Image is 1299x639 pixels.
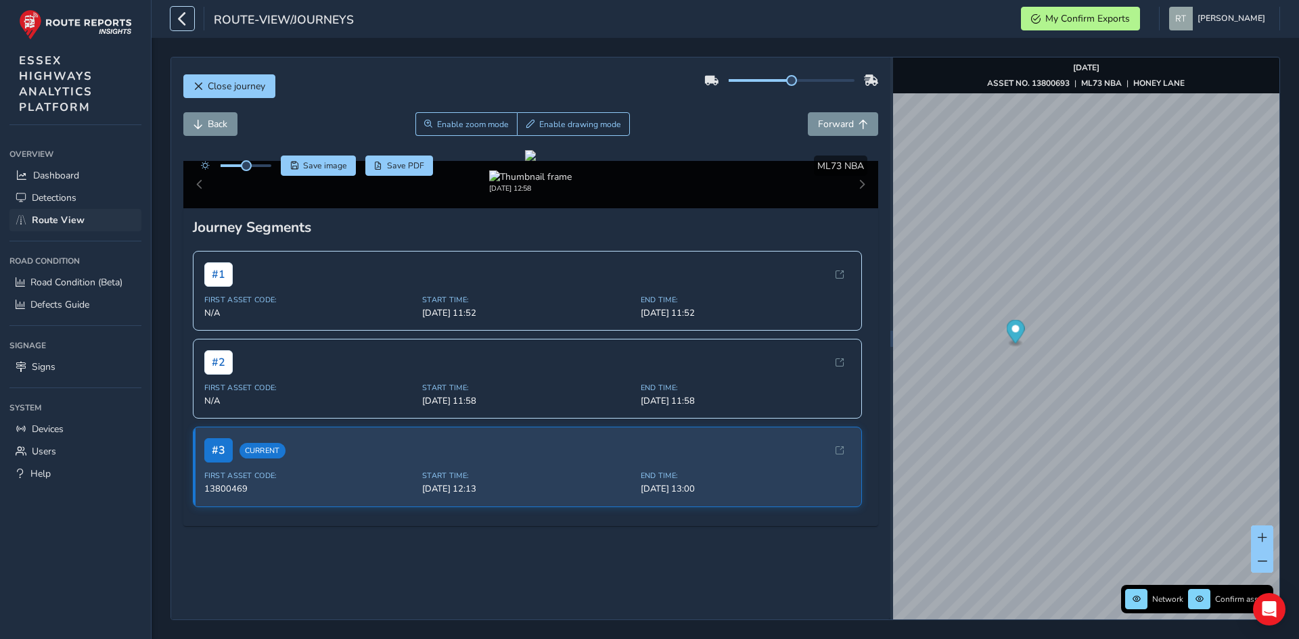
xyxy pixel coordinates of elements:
[193,218,869,237] div: Journey Segments
[204,383,415,393] span: First Asset Code:
[9,187,141,209] a: Detections
[204,395,415,407] span: N/A
[30,467,51,480] span: Help
[1215,594,1269,605] span: Confirm assets
[489,170,572,183] img: Thumbnail frame
[1045,12,1130,25] span: My Confirm Exports
[9,251,141,271] div: Road Condition
[987,78,1185,89] div: | |
[32,423,64,435] span: Devices
[30,276,122,289] span: Road Condition (Beta)
[422,295,633,305] span: Start Time:
[204,350,233,375] span: # 2
[9,209,141,231] a: Route View
[818,118,854,131] span: Forward
[9,335,141,356] div: Signage
[641,307,851,319] span: [DATE] 11:52
[9,398,141,418] div: System
[204,483,415,495] span: 13800469
[1073,62,1099,73] strong: [DATE]
[1152,594,1183,605] span: Network
[214,11,354,30] span: route-view/journeys
[208,80,265,93] span: Close journey
[9,293,141,316] a: Defects Guide
[1081,78,1122,89] strong: ML73 NBA
[415,112,518,136] button: Zoom
[817,160,864,172] span: ML73 NBA
[204,438,233,463] span: # 3
[365,156,434,176] button: PDF
[987,78,1070,89] strong: ASSET NO. 13800693
[303,160,347,171] span: Save image
[204,262,233,287] span: # 1
[19,53,93,115] span: ESSEX HIGHWAYS ANALYTICS PLATFORM
[204,471,415,481] span: First Asset Code:
[422,483,633,495] span: [DATE] 12:13
[517,112,630,136] button: Draw
[208,118,227,131] span: Back
[422,307,633,319] span: [DATE] 11:52
[19,9,132,40] img: rr logo
[9,164,141,187] a: Dashboard
[9,463,141,485] a: Help
[183,74,275,98] button: Close journey
[489,183,572,193] div: [DATE] 12:58
[32,360,55,373] span: Signs
[183,112,237,136] button: Back
[641,383,851,393] span: End Time:
[1253,593,1285,625] div: Open Intercom Messenger
[30,298,89,311] span: Defects Guide
[539,119,621,130] span: Enable drawing mode
[1006,320,1024,348] div: Map marker
[9,418,141,440] a: Devices
[32,445,56,458] span: Users
[641,483,851,495] span: [DATE] 13:00
[641,471,851,481] span: End Time:
[33,169,79,182] span: Dashboard
[1133,78,1185,89] strong: HONEY LANE
[1021,7,1140,30] button: My Confirm Exports
[1169,7,1270,30] button: [PERSON_NAME]
[1198,7,1265,30] span: [PERSON_NAME]
[422,395,633,407] span: [DATE] 11:58
[808,112,878,136] button: Forward
[641,395,851,407] span: [DATE] 11:58
[9,271,141,293] a: Road Condition (Beta)
[1169,7,1193,30] img: diamond-layout
[437,119,509,130] span: Enable zoom mode
[281,156,356,176] button: Save
[641,295,851,305] span: End Time:
[32,214,85,227] span: Route View
[422,471,633,481] span: Start Time:
[32,191,76,204] span: Detections
[422,383,633,393] span: Start Time:
[9,356,141,378] a: Signs
[9,144,141,164] div: Overview
[9,440,141,463] a: Users
[387,160,424,171] span: Save PDF
[204,307,415,319] span: N/A
[240,443,286,458] span: Current
[204,295,415,305] span: First Asset Code:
